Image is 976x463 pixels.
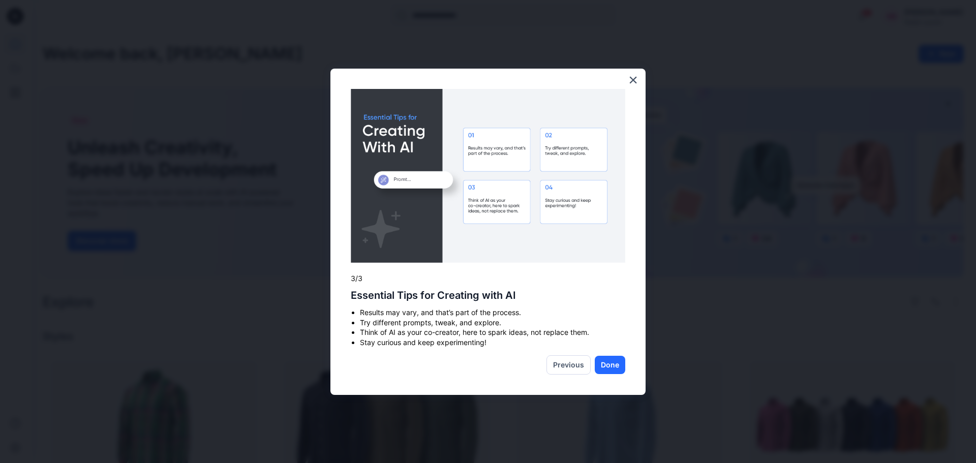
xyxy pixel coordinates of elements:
[360,318,625,328] li: Try different prompts, tweak, and explore.
[351,273,625,284] p: 3/3
[351,289,625,301] h2: Essential Tips for Creating with AI
[546,355,591,375] button: Previous
[360,337,625,348] li: Stay curious and keep experimenting!
[360,327,625,337] li: Think of AI as your co-creator, here to spark ideas, not replace them.
[595,356,625,374] button: Done
[628,72,638,88] button: Close
[360,307,625,318] li: Results may vary, and that’s part of the process.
